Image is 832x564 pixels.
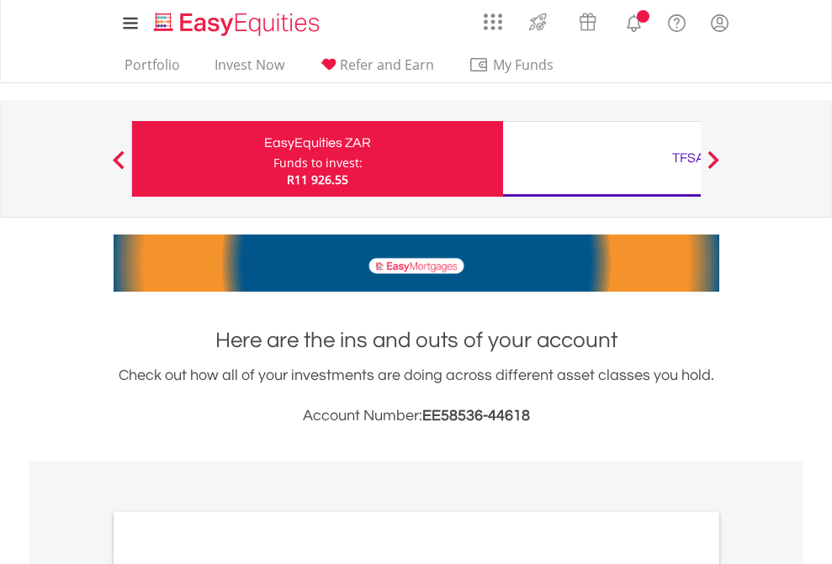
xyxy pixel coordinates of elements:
[208,56,291,82] a: Invest Now
[151,10,326,38] img: EasyEquities_Logo.png
[698,4,741,41] a: My Profile
[273,155,363,171] div: Funds to invest:
[312,56,441,82] a: Refer and Earn
[340,55,434,74] span: Refer and Earn
[287,171,348,187] span: R11 926.55
[574,8,601,35] img: vouchers-v2.svg
[524,8,552,35] img: thrive-v2.svg
[612,4,655,38] a: Notifications
[697,159,730,176] button: Next
[114,235,719,292] img: EasyMortage Promotion Banner
[655,4,698,38] a: FAQ's and Support
[114,364,719,428] div: Check out how all of your investments are doing across different asset classes you hold.
[114,404,719,428] h3: Account Number:
[563,4,612,35] a: Vouchers
[473,4,513,31] a: AppsGrid
[469,54,579,76] span: My Funds
[118,56,187,82] a: Portfolio
[147,4,326,38] a: Home page
[114,325,719,356] h1: Here are the ins and outs of your account
[102,159,135,176] button: Previous
[484,13,502,31] img: grid-menu-icon.svg
[142,131,493,155] div: EasyEquities ZAR
[422,408,530,424] span: EE58536-44618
